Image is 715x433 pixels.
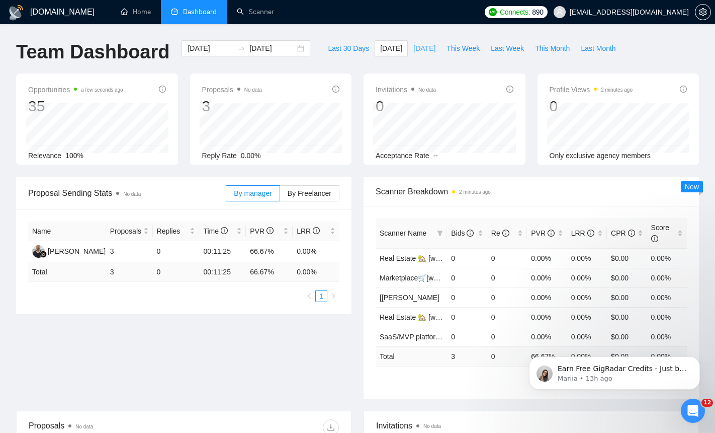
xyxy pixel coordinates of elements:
span: Invitations [376,84,436,96]
span: info-circle [467,230,474,237]
span: info-circle [506,86,513,93]
input: End date [249,43,295,54]
th: Proposals [106,222,153,241]
td: 0 [447,268,487,287]
span: Proposals [202,84,262,96]
span: Dashboard [183,8,217,16]
button: Last Week [485,40,529,56]
span: info-circle [680,86,687,93]
span: Last Week [491,43,524,54]
time: a few seconds ago [81,87,123,93]
td: 0 [487,307,527,327]
iframe: Intercom notifications message [514,335,715,406]
td: $0.00 [607,287,647,307]
span: to [237,44,245,52]
span: No data [418,87,436,93]
td: 0.00% [527,327,567,346]
td: 0 [487,287,527,307]
td: $0.00 [607,268,647,287]
button: setting [695,4,711,20]
span: Scanner Breakdown [376,185,687,198]
td: 0.00% [647,307,687,327]
span: No data [423,423,441,429]
span: This Week [446,43,480,54]
span: PVR [250,227,274,235]
span: info-circle [651,235,658,242]
a: Real Estate 🏡 [weekend] [380,313,461,321]
span: Only exclusive agency members [550,152,651,160]
span: [DATE] [380,43,402,54]
td: 0.00% [567,287,607,307]
iframe: Intercom live chat [681,399,705,423]
span: Reply Rate [202,152,237,160]
td: 3 [447,346,487,366]
td: 00:11:25 [199,241,246,262]
button: This Week [441,40,485,56]
a: homeHome [121,8,151,16]
span: info-circle [502,230,509,237]
span: Scanner Name [380,229,426,237]
span: 100% [65,152,83,160]
span: Proposals [110,226,141,237]
input: Start date [188,43,233,54]
h1: Team Dashboard [16,40,169,64]
td: 0 [487,268,527,287]
th: Name [28,222,106,241]
div: [PERSON_NAME] [48,246,106,257]
span: No data [244,87,262,93]
a: Real Estate 🏡 [weekdays] [380,254,464,262]
td: 0.00% [567,307,607,327]
li: Previous Page [303,290,315,302]
span: New [685,183,699,191]
td: 0.00% [527,268,567,287]
td: $0.00 [607,307,647,327]
td: Total [28,262,106,282]
span: info-circle [313,227,320,234]
span: info-circle [332,86,339,93]
li: Next Page [327,290,339,302]
time: 2 minutes ago [601,87,633,93]
span: filter [435,226,445,241]
span: 890 [532,7,543,18]
span: Acceptance Rate [376,152,429,160]
span: filter [437,230,443,236]
span: download [323,423,338,431]
td: 0.00% [647,268,687,287]
time: 2 minutes ago [459,189,491,195]
span: LRR [571,229,594,237]
span: -- [433,152,438,160]
button: left [303,290,315,302]
td: 0.00% [567,248,607,268]
span: Replies [157,226,188,237]
img: gigradar-bm.png [40,251,47,258]
span: Bids [451,229,474,237]
button: [DATE] [375,40,408,56]
a: [[PERSON_NAME] [380,294,439,302]
td: 0.00 % [293,262,339,282]
td: 0 [447,307,487,327]
li: 1 [315,290,327,302]
td: 0.00% [567,268,607,287]
span: LRR [297,227,320,235]
td: 0 [153,241,200,262]
button: [DATE] [408,40,441,56]
a: searchScanner [237,8,274,16]
span: user [556,9,563,16]
div: 35 [28,97,123,116]
div: 0 [376,97,436,116]
td: 0 [447,287,487,307]
img: upwork-logo.png [489,8,497,16]
img: FG [32,245,45,258]
span: right [330,293,336,299]
span: Last Month [581,43,615,54]
span: left [306,293,312,299]
td: 0.00% [647,327,687,346]
span: Connects: [500,7,530,18]
img: logo [8,5,24,21]
td: 3 [106,241,153,262]
th: Replies [153,222,200,241]
button: right [327,290,339,302]
span: Last 30 Days [328,43,369,54]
